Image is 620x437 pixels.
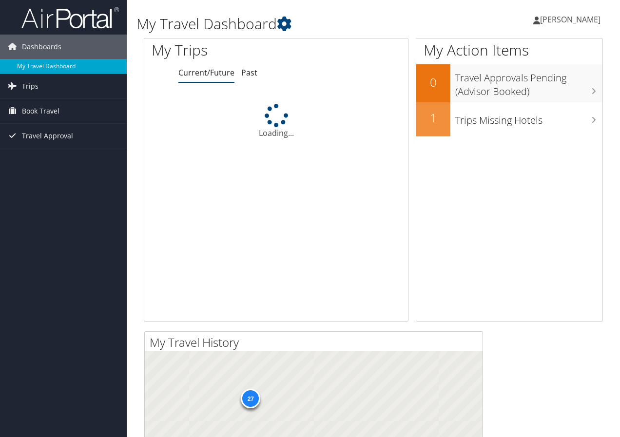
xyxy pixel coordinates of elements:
[455,109,602,127] h3: Trips Missing Hotels
[22,124,73,148] span: Travel Approval
[533,5,610,34] a: [PERSON_NAME]
[540,14,601,25] span: [PERSON_NAME]
[152,40,291,60] h1: My Trips
[150,334,483,351] h2: My Travel History
[241,389,260,408] div: 27
[21,6,119,29] img: airportal-logo.png
[22,35,61,59] span: Dashboards
[416,110,450,126] h2: 1
[416,64,602,102] a: 0Travel Approvals Pending (Advisor Booked)
[144,104,408,139] div: Loading...
[22,99,59,123] span: Book Travel
[22,74,39,98] span: Trips
[416,74,450,91] h2: 0
[178,67,234,78] a: Current/Future
[241,67,257,78] a: Past
[416,40,602,60] h1: My Action Items
[136,14,452,34] h1: My Travel Dashboard
[416,102,602,136] a: 1Trips Missing Hotels
[455,66,602,98] h3: Travel Approvals Pending (Advisor Booked)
